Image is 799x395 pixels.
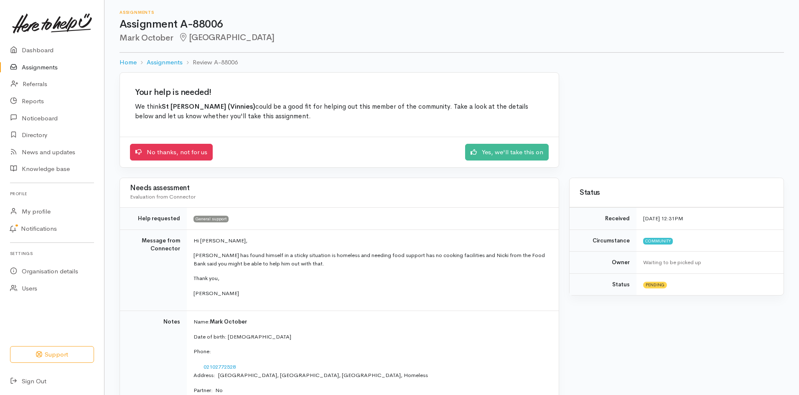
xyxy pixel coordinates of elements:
[193,251,549,268] p: [PERSON_NAME] has found himself in a sticky situation is homeless and needing food support has no...
[162,102,255,111] b: St [PERSON_NAME] (Vinnies)
[580,189,774,197] h3: Status
[120,33,784,43] h2: Mark October
[193,347,549,356] p: Phone:
[147,58,183,67] a: Assignments
[10,346,94,363] button: Support
[193,216,229,222] span: General support
[10,188,94,199] h6: Profile
[120,18,784,31] h1: Assignment A-88006
[570,229,636,252] td: Circumstance
[183,58,238,67] li: Review A-88006
[130,193,196,200] span: Evaluation from Connector
[120,10,784,15] h6: Assignments
[193,386,549,395] p: Partner: No
[193,371,549,380] p: Address: [GEOGRAPHIC_DATA], [GEOGRAPHIC_DATA], [GEOGRAPHIC_DATA], Homeless
[643,238,673,245] span: Community
[193,237,549,245] p: Hi [PERSON_NAME],
[465,144,549,161] a: Yes, we'll take this on
[643,282,667,288] span: Pending
[193,333,549,341] p: Date of birth: [DEMOGRAPHIC_DATA]
[570,208,636,230] td: Received
[643,215,683,222] time: [DATE] 12:31PM
[193,274,549,283] p: Thank you,
[643,258,774,267] div: Waiting to be picked up
[570,252,636,274] td: Owner
[120,58,137,67] a: Home
[130,184,549,192] h3: Needs assessment
[193,289,549,298] p: [PERSON_NAME]
[193,318,549,326] p: Name:
[210,318,247,325] span: Mark October
[570,273,636,295] td: Status
[120,229,187,311] td: Message from Connector
[135,88,544,97] h2: Your help is needed!
[135,102,544,122] p: We think could be a good fit for helping out this member of the community. Take a look at the det...
[120,208,187,230] td: Help requested
[204,363,236,370] a: 02102772528
[120,53,784,72] nav: breadcrumb
[178,32,275,43] span: [GEOGRAPHIC_DATA]
[130,144,213,161] a: No thanks, not for us
[10,248,94,259] h6: Settings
